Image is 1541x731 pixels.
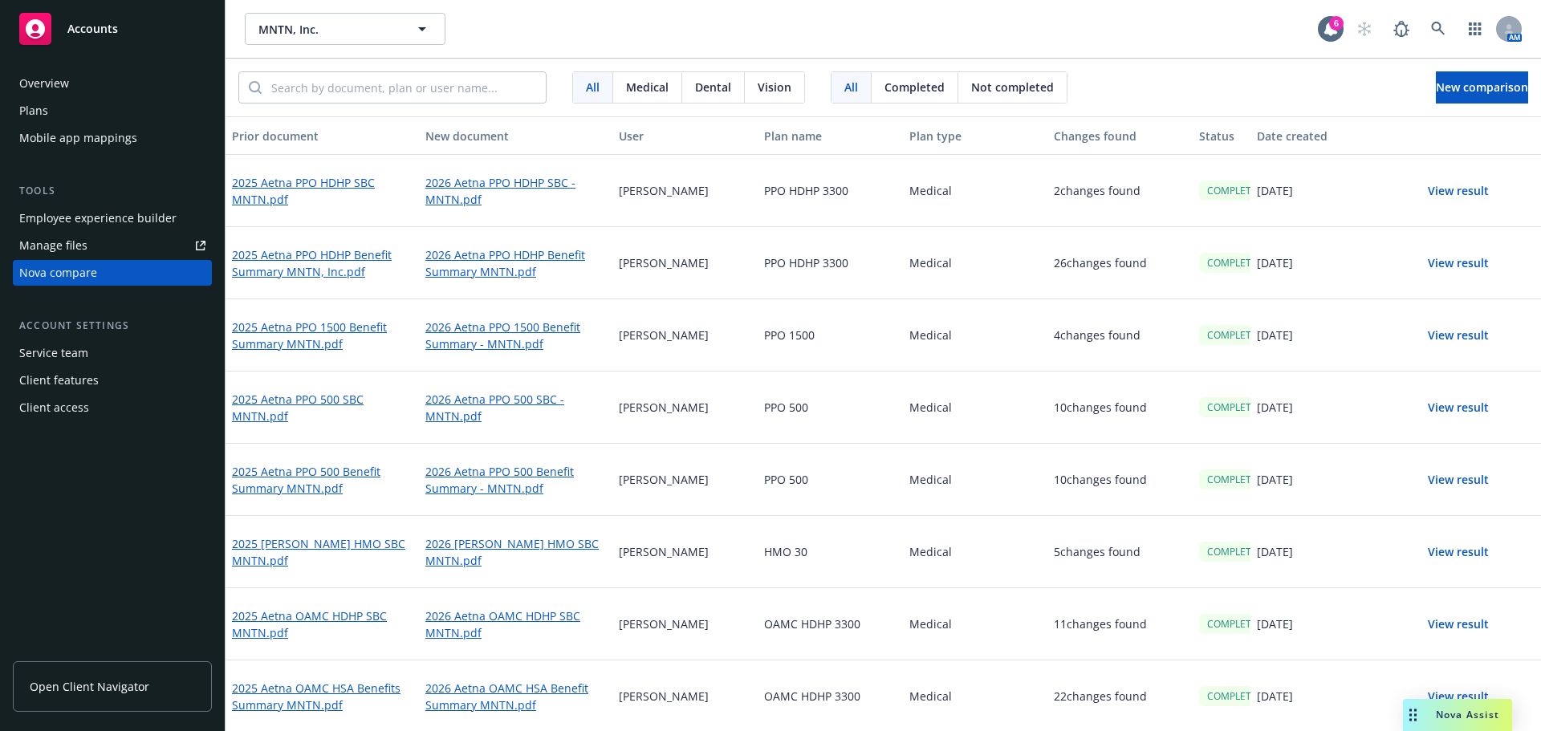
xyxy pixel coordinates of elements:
button: New comparison [1436,71,1528,104]
p: [PERSON_NAME] [619,327,709,343]
a: Start snowing [1348,13,1380,45]
a: Plans [13,98,212,124]
button: View result [1402,392,1515,424]
div: User [619,128,751,144]
div: Date created [1257,128,1389,144]
div: Medical [903,516,1048,588]
div: Plans [19,98,48,124]
p: 11 changes found [1054,615,1147,632]
span: Not completed [971,79,1054,95]
span: All [586,79,600,95]
p: [PERSON_NAME] [619,688,709,705]
a: Client features [13,368,212,393]
p: [PERSON_NAME] [619,399,709,416]
a: Client access [13,395,212,420]
button: User [612,116,758,155]
button: Prior document [226,116,419,155]
div: Mobile app mappings [19,125,137,151]
p: [DATE] [1257,327,1293,343]
button: Nova Assist [1403,699,1512,731]
div: OAMC HDHP 3300 [758,588,903,660]
a: 2026 Aetna PPO 1500 Benefit Summary - MNTN.pdf [425,319,606,352]
span: All [844,79,858,95]
a: Mobile app mappings [13,125,212,151]
button: View result [1402,464,1515,496]
div: Employee experience builder [19,205,177,231]
div: PPO HDHP 3300 [758,227,903,299]
div: 6 [1329,16,1344,30]
button: Plan name [758,116,903,155]
div: Client features [19,368,99,393]
span: Medical [626,79,669,95]
div: Status [1199,128,1244,144]
p: [DATE] [1257,615,1293,632]
button: Changes found [1047,116,1193,155]
div: PPO 500 [758,444,903,516]
p: [PERSON_NAME] [619,182,709,199]
button: Date created [1250,116,1396,155]
div: COMPLETED [1199,614,1272,634]
div: Plan type [909,128,1042,144]
button: View result [1402,175,1515,207]
div: Medical [903,227,1048,299]
div: Plan name [764,128,897,144]
button: New document [419,116,612,155]
div: Medical [903,155,1048,227]
p: [DATE] [1257,182,1293,199]
span: Nova Assist [1436,708,1499,721]
div: COMPLETED [1199,469,1272,489]
a: 2026 Aetna PPO 500 SBC - MNTN.pdf [425,391,606,424]
div: Drag to move [1403,699,1423,731]
a: Accounts [13,6,212,51]
div: COMPLETED [1199,397,1272,417]
div: COMPLETED [1199,181,1272,201]
a: Nova compare [13,260,212,286]
button: Status [1193,116,1250,155]
p: 5 changes found [1054,543,1141,560]
div: Medical [903,372,1048,444]
p: [PERSON_NAME] [619,254,709,271]
div: Tools [13,183,212,199]
div: Medical [903,588,1048,660]
p: [PERSON_NAME] [619,615,709,632]
button: View result [1402,319,1515,351]
a: 2025 Aetna PPO 500 Benefit Summary MNTN.pdf [232,463,413,497]
span: New comparison [1436,79,1528,95]
p: 2 changes found [1054,182,1141,199]
p: 22 changes found [1054,688,1147,705]
a: 2025 Aetna PPO HDHP Benefit Summary MNTN, Inc.pdf [232,246,413,280]
a: 2026 Aetna OAMC HSA Benefit Summary MNTN.pdf [425,680,606,713]
span: Dental [695,79,731,95]
div: Service team [19,340,88,366]
span: MNTN, Inc. [258,21,397,38]
p: [DATE] [1257,471,1293,488]
div: Client access [19,395,89,420]
span: Open Client Navigator [30,678,149,695]
div: Changes found [1054,128,1186,144]
a: 2025 Aetna OAMC HDHP SBC MNTN.pdf [232,607,413,641]
a: Overview [13,71,212,96]
input: Search by document, plan or user name... [262,72,546,103]
button: View result [1402,247,1515,279]
div: COMPLETED [1199,253,1272,273]
a: 2025 Aetna OAMC HSA Benefits Summary MNTN.pdf [232,680,413,713]
div: Medical [903,444,1048,516]
div: PPO HDHP 3300 [758,155,903,227]
a: 2026 Aetna PPO HDHP SBC - MNTN.pdf [425,174,606,208]
a: Search [1422,13,1454,45]
div: HMO 30 [758,516,903,588]
p: [DATE] [1257,399,1293,416]
svg: Search [249,81,262,94]
span: Vision [758,79,791,95]
button: View result [1402,680,1515,713]
div: Overview [19,71,69,96]
a: 2025 [PERSON_NAME] HMO SBC MNTN.pdf [232,535,413,569]
div: Nova compare [19,260,97,286]
a: 2025 Aetna PPO HDHP SBC MNTN.pdf [232,174,413,208]
p: 4 changes found [1054,327,1141,343]
button: View result [1402,608,1515,640]
div: Manage files [19,233,87,258]
button: Plan type [903,116,1048,155]
a: 2026 Aetna OAMC HDHP SBC MNTN.pdf [425,607,606,641]
p: 10 changes found [1054,471,1147,488]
